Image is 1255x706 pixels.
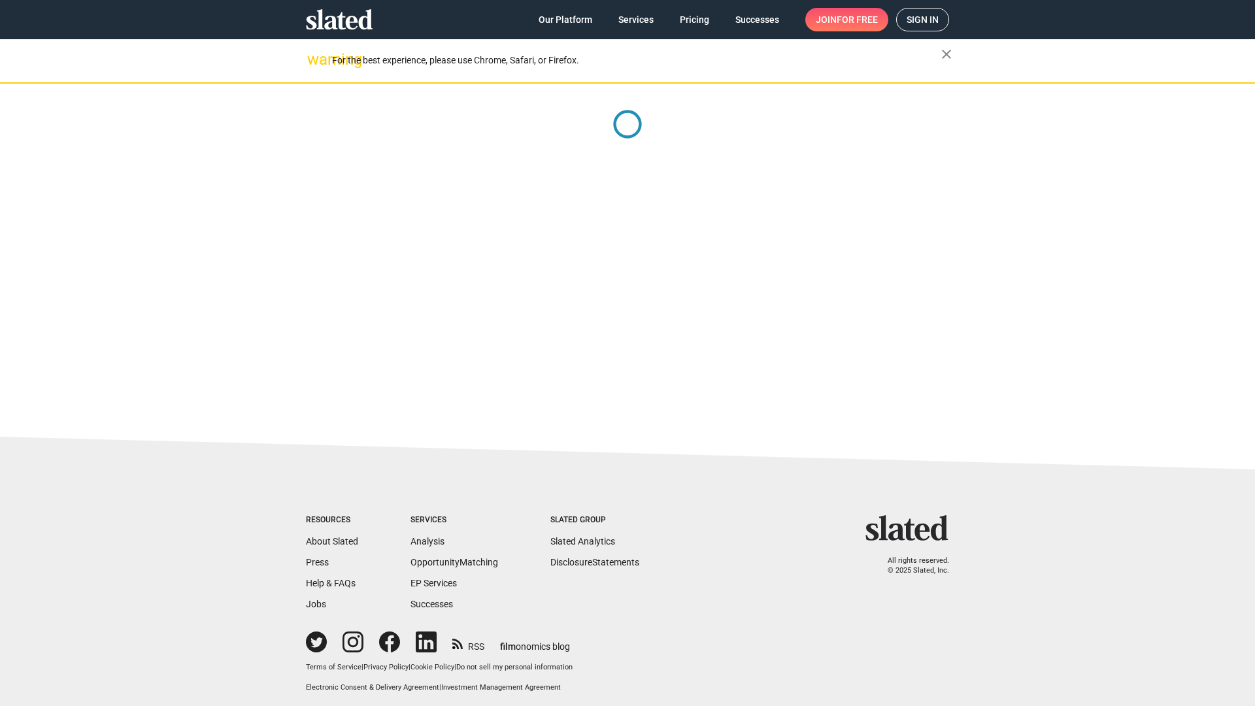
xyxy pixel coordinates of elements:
[837,8,878,31] span: for free
[608,8,664,31] a: Services
[410,578,457,588] a: EP Services
[528,8,603,31] a: Our Platform
[306,663,361,671] a: Terms of Service
[939,46,954,62] mat-icon: close
[361,663,363,671] span: |
[618,8,654,31] span: Services
[896,8,949,31] a: Sign in
[306,578,356,588] a: Help & FAQs
[410,663,454,671] a: Cookie Policy
[456,663,573,673] button: Do not sell my personal information
[816,8,878,31] span: Join
[550,536,615,546] a: Slated Analytics
[452,633,484,653] a: RSS
[500,641,516,652] span: film
[500,630,570,653] a: filmonomics blog
[669,8,720,31] a: Pricing
[874,556,949,575] p: All rights reserved. © 2025 Slated, Inc.
[410,557,498,567] a: OpportunityMatching
[410,599,453,609] a: Successes
[550,515,639,526] div: Slated Group
[439,683,441,692] span: |
[410,536,444,546] a: Analysis
[539,8,592,31] span: Our Platform
[725,8,790,31] a: Successes
[680,8,709,31] span: Pricing
[441,683,561,692] a: Investment Management Agreement
[306,683,439,692] a: Electronic Consent & Delivery Agreement
[306,536,358,546] a: About Slated
[907,8,939,31] span: Sign in
[307,52,323,67] mat-icon: warning
[735,8,779,31] span: Successes
[306,515,358,526] div: Resources
[454,663,456,671] span: |
[409,663,410,671] span: |
[410,515,498,526] div: Services
[363,663,409,671] a: Privacy Policy
[306,599,326,609] a: Jobs
[306,557,329,567] a: Press
[550,557,639,567] a: DisclosureStatements
[332,52,941,69] div: For the best experience, please use Chrome, Safari, or Firefox.
[805,8,888,31] a: Joinfor free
